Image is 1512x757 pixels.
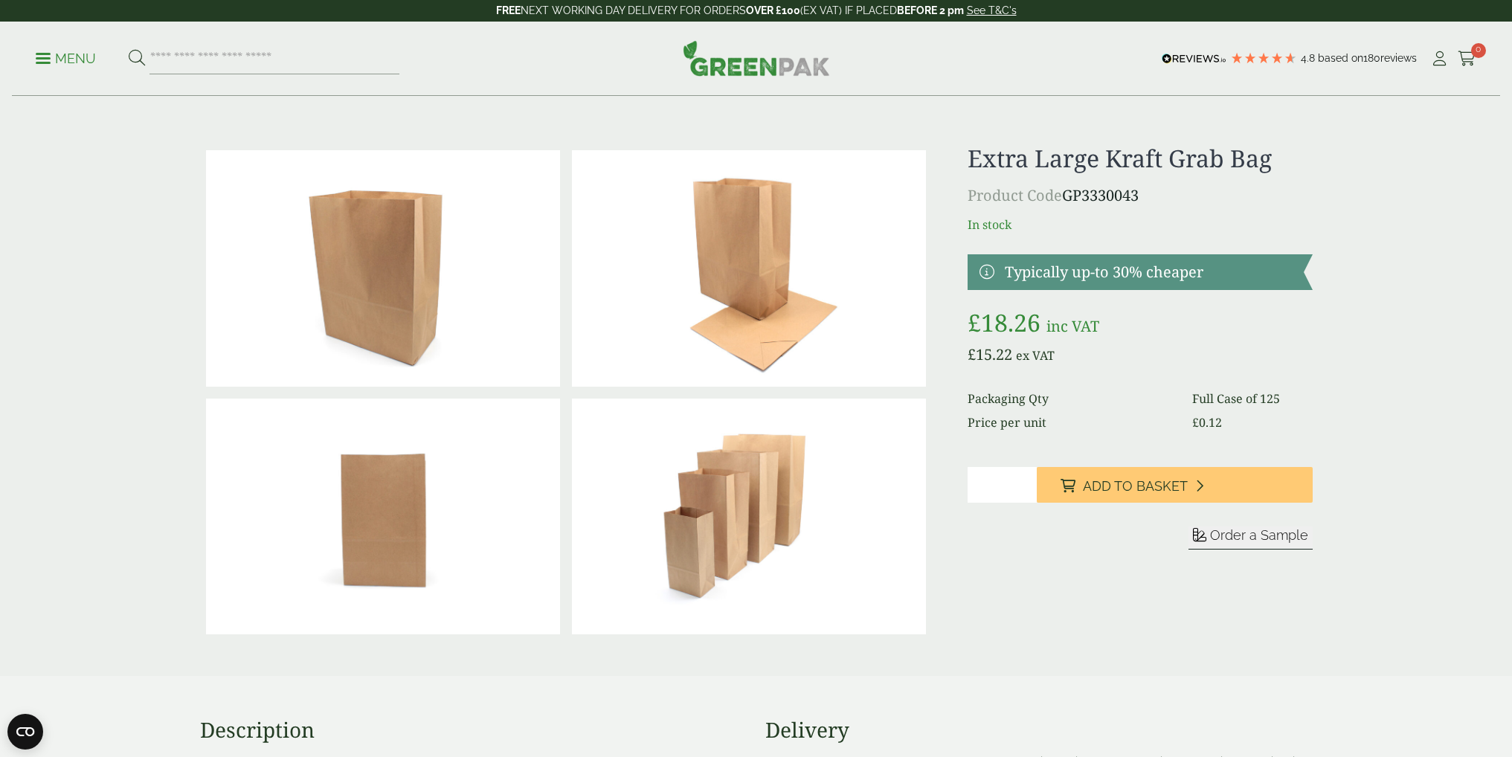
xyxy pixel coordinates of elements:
[765,718,1313,743] h3: Delivery
[1318,52,1363,64] span: Based on
[1380,52,1417,64] span: reviews
[1188,526,1313,550] button: Order a Sample
[968,184,1312,207] p: GP3330043
[968,390,1174,408] dt: Packaging Qty
[968,413,1174,431] dt: Price per unit
[1046,316,1099,336] span: inc VAT
[1458,48,1476,70] a: 0
[968,306,981,338] span: £
[1458,51,1476,66] i: Cart
[968,344,1012,364] bdi: 15.22
[968,344,976,364] span: £
[1162,54,1226,64] img: REVIEWS.io
[206,399,560,635] img: 3330042 Large Kraft Grab Bag V2
[572,399,926,635] img: Kraft Grab Bags Group Shot
[968,306,1040,338] bdi: 18.26
[1192,390,1312,408] dd: Full Case of 125
[7,714,43,750] button: Open CMP widget
[1230,51,1297,65] div: 4.78 Stars
[968,216,1312,233] p: In stock
[36,50,96,65] a: Menu
[200,718,747,743] h3: Description
[1471,43,1486,58] span: 0
[1210,527,1308,543] span: Order a Sample
[897,4,964,16] strong: BEFORE 2 pm
[1301,52,1318,64] span: 4.8
[1363,52,1380,64] span: 180
[968,144,1312,173] h1: Extra Large Kraft Grab Bag
[206,150,560,387] img: 3330043 Extra Large Kraft Grab Bag V1
[36,50,96,68] p: Menu
[1192,414,1222,431] bdi: 0.12
[1037,467,1313,503] button: Add to Basket
[967,4,1017,16] a: See T&C's
[968,185,1062,205] span: Product Code
[496,4,521,16] strong: FREE
[1430,51,1449,66] i: My Account
[1016,347,1055,364] span: ex VAT
[1192,414,1199,431] span: £
[1083,478,1188,495] span: Add to Basket
[572,150,926,387] img: 3330043 Extra Large Kraft Grab Bag V3
[683,40,830,76] img: GreenPak Supplies
[746,4,800,16] strong: OVER £100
